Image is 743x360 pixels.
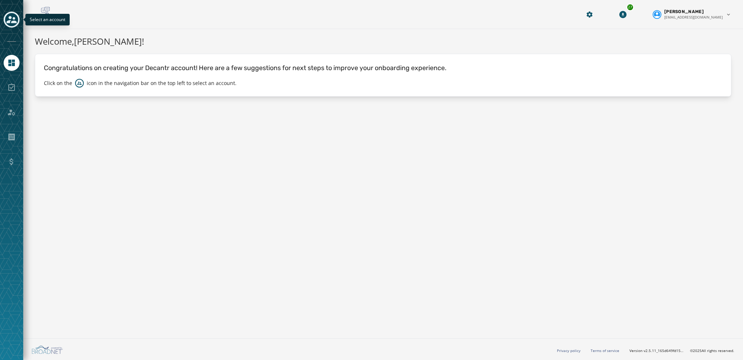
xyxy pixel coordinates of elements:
a: Terms of service [591,348,619,353]
p: Congratulations on creating your Decantr account! Here are a few suggestions for next steps to im... [44,63,722,73]
button: Manage global settings [583,8,596,21]
button: Toggle account select drawer [4,12,20,28]
span: Select an account [30,16,65,23]
h1: Welcome, [PERSON_NAME] ! [35,35,731,48]
span: [EMAIL_ADDRESS][DOMAIN_NAME] [664,15,723,20]
button: Download Menu [616,8,629,21]
span: © 2025 All rights reserved. [690,348,734,353]
p: Click on the [44,80,72,87]
span: [PERSON_NAME] [664,9,704,15]
span: Version [629,348,684,353]
a: Privacy policy [557,348,580,353]
a: Navigate to Home [4,55,20,71]
div: 27 [627,4,634,11]
span: v2.5.11_165d649fd1592c218755210ebffa1e5a55c3084e [644,348,684,353]
button: User settings [650,6,734,23]
p: icon in the navigation bar on the top left to select an account. [87,80,237,87]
